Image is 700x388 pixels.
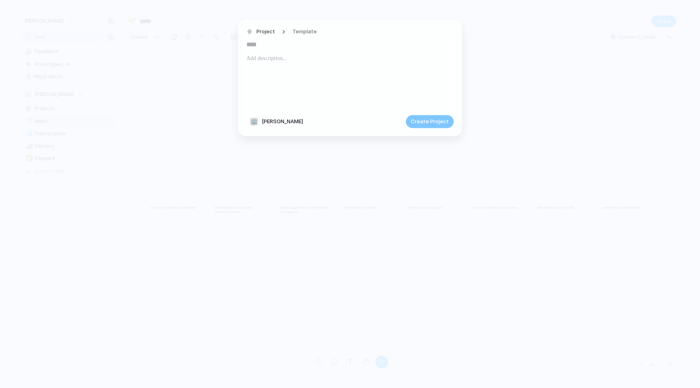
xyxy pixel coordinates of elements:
div: 🏢 [250,117,258,126]
span: [PERSON_NAME] [262,117,303,126]
span: Project [256,28,275,36]
button: Project [244,26,277,38]
span: Template [292,28,317,36]
button: Template [288,26,322,38]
